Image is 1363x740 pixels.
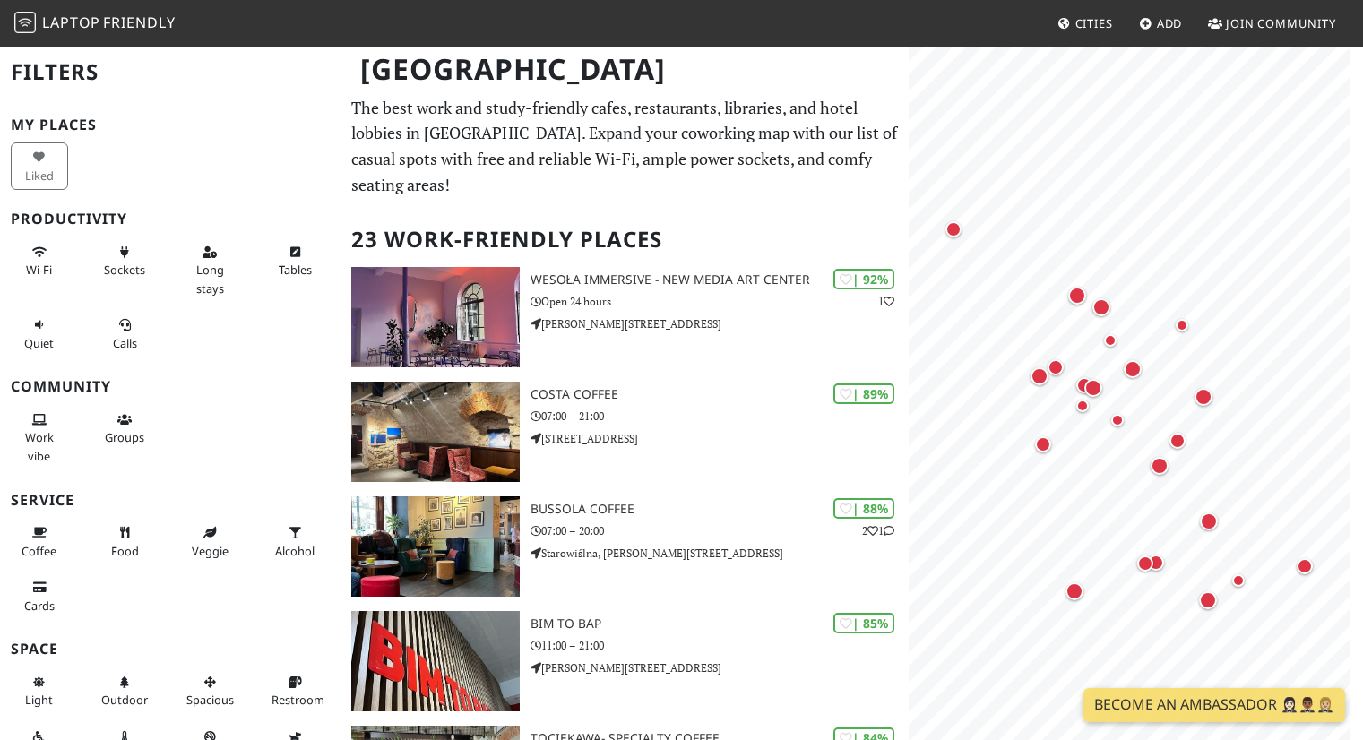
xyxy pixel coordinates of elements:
[1107,409,1128,431] div: Map marker
[1144,551,1168,574] div: Map marker
[11,237,68,285] button: Wi-Fi
[1089,295,1114,320] div: Map marker
[11,211,330,228] h3: Productivity
[11,667,68,715] button: Light
[531,293,910,310] p: Open 24 hours
[531,430,910,447] p: [STREET_ADDRESS]
[26,262,52,278] span: Stable Wi-Fi
[1228,570,1249,591] div: Map marker
[186,692,234,708] span: Spacious
[25,692,53,708] span: Natural light
[1100,330,1121,351] div: Map marker
[113,335,137,351] span: Video/audio calls
[1050,7,1120,39] a: Cities
[101,692,148,708] span: Outdoor area
[1195,588,1221,613] div: Map marker
[192,543,229,559] span: Veggie
[1031,433,1055,456] div: Map marker
[341,611,909,711] a: BIM TO BAP | 85% BIM TO BAP 11:00 – 21:00 [PERSON_NAME][STREET_ADDRESS]
[11,641,330,658] h3: Space
[351,267,519,367] img: Wesoła Immersive - New Media Art Center
[25,429,54,463] span: People working
[96,237,153,285] button: Sockets
[531,616,910,632] h3: BIM TO BAP
[1081,375,1106,400] div: Map marker
[833,498,894,519] div: | 88%
[346,45,905,94] h1: [GEOGRAPHIC_DATA]
[96,667,153,715] button: Outdoor
[531,387,910,402] h3: Costa Coffee
[531,522,910,539] p: 07:00 – 20:00
[42,13,100,32] span: Laptop
[96,310,153,357] button: Calls
[531,272,910,288] h3: Wesoła Immersive - New Media Art Center
[531,637,910,654] p: 11:00 – 21:00
[1134,552,1157,575] div: Map marker
[1065,283,1090,308] div: Map marker
[1083,688,1345,722] a: Become an Ambassador 🤵🏻‍♀️🤵🏾‍♂️🤵🏼‍♀️
[351,212,898,267] h2: 23 Work-Friendly Places
[1073,374,1096,397] div: Map marker
[103,13,175,32] span: Friendly
[1062,579,1087,604] div: Map marker
[1044,356,1067,379] div: Map marker
[24,598,55,614] span: Credit cards
[181,237,238,303] button: Long stays
[1120,357,1145,382] div: Map marker
[196,262,224,296] span: Long stays
[266,237,323,285] button: Tables
[11,116,330,133] h3: My Places
[11,310,68,357] button: Quiet
[1166,429,1189,452] div: Map marker
[1293,555,1316,578] div: Map marker
[878,293,894,310] p: 1
[531,502,910,517] h3: Bussola Coffee
[351,95,898,198] p: The best work and study-friendly cafes, restaurants, libraries, and hotel lobbies in [GEOGRAPHIC_...
[1226,15,1336,31] span: Join Community
[11,572,68,620] button: Cards
[104,262,145,278] span: Power sockets
[833,613,894,633] div: | 85%
[11,518,68,565] button: Coffee
[531,315,910,332] p: [PERSON_NAME][STREET_ADDRESS]
[862,522,894,539] p: 2 1
[1191,384,1216,409] div: Map marker
[1072,395,1093,417] div: Map marker
[96,518,153,565] button: Food
[272,692,324,708] span: Restroom
[531,408,910,425] p: 07:00 – 21:00
[341,267,909,367] a: Wesoła Immersive - New Media Art Center | 92% 1 Wesoła Immersive - New Media Art Center Open 24 h...
[11,45,330,99] h2: Filters
[833,383,894,404] div: | 89%
[351,382,519,482] img: Costa Coffee
[1027,364,1052,389] div: Map marker
[24,335,54,351] span: Quiet
[266,667,323,715] button: Restroom
[341,496,909,597] a: Bussola Coffee | 88% 21 Bussola Coffee 07:00 – 20:00 Starowiślna, [PERSON_NAME][STREET_ADDRESS]
[942,218,965,241] div: Map marker
[181,667,238,715] button: Spacious
[11,492,330,509] h3: Service
[22,543,56,559] span: Coffee
[105,429,144,445] span: Group tables
[275,543,315,559] span: Alcohol
[1132,7,1190,39] a: Add
[833,269,894,289] div: | 92%
[1171,314,1193,336] div: Map marker
[181,518,238,565] button: Veggie
[1201,7,1343,39] a: Join Community
[111,543,139,559] span: Food
[14,8,176,39] a: LaptopFriendly LaptopFriendly
[341,382,909,482] a: Costa Coffee | 89% Costa Coffee 07:00 – 21:00 [STREET_ADDRESS]
[11,405,68,470] button: Work vibe
[266,518,323,565] button: Alcohol
[1147,453,1172,478] div: Map marker
[531,545,910,562] p: Starowiślna, [PERSON_NAME][STREET_ADDRESS]
[1157,15,1183,31] span: Add
[1075,15,1113,31] span: Cities
[11,378,330,395] h3: Community
[14,12,36,33] img: LaptopFriendly
[96,405,153,452] button: Groups
[531,659,910,676] p: [PERSON_NAME][STREET_ADDRESS]
[1196,509,1221,534] div: Map marker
